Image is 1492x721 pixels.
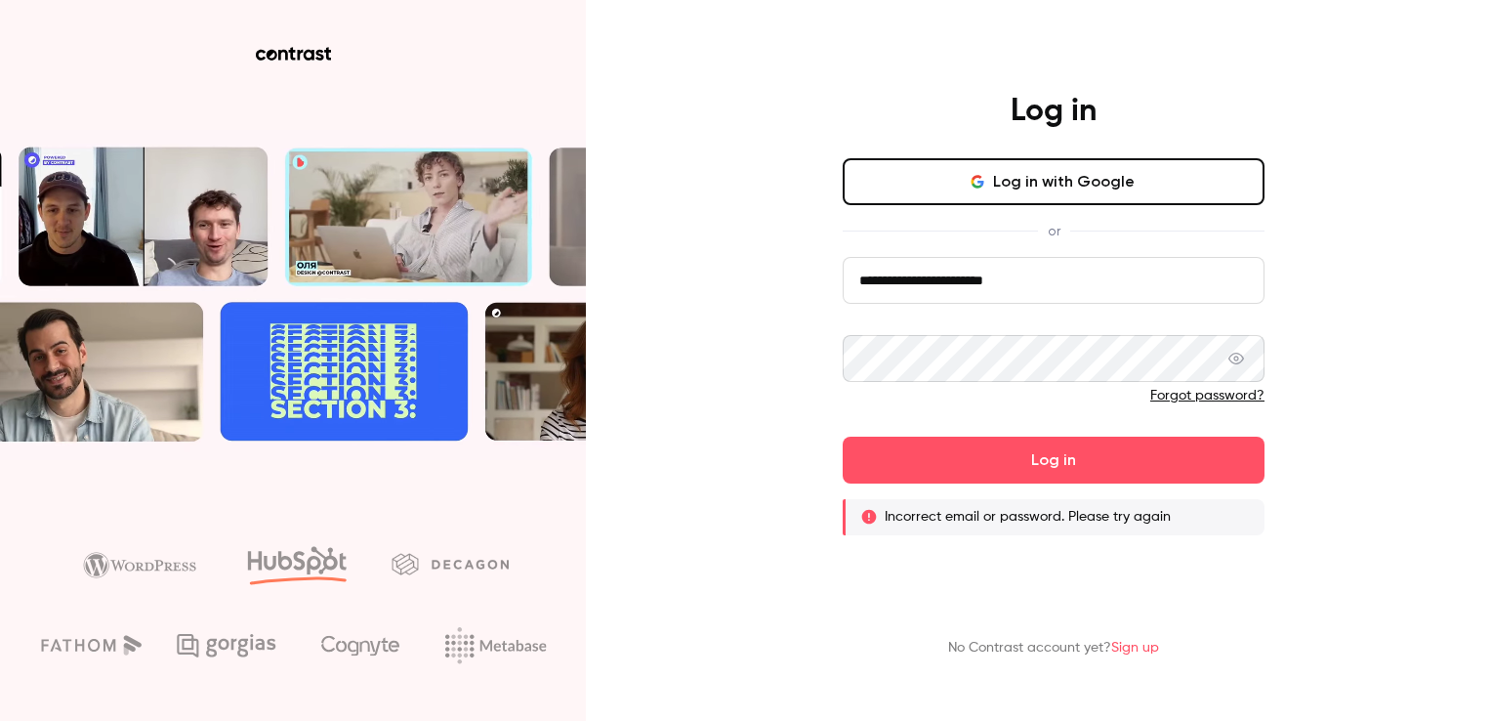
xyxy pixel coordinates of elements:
p: No Contrast account yet? [948,638,1159,658]
h4: Log in [1011,92,1097,131]
a: Forgot password? [1150,389,1264,403]
p: Incorrect email or password. Please try again [885,507,1171,527]
button: Log in [843,437,1264,484]
span: or [1038,221,1070,241]
button: Log in with Google [843,158,1264,205]
img: decagon [392,553,509,574]
a: Sign up [1111,641,1159,655]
